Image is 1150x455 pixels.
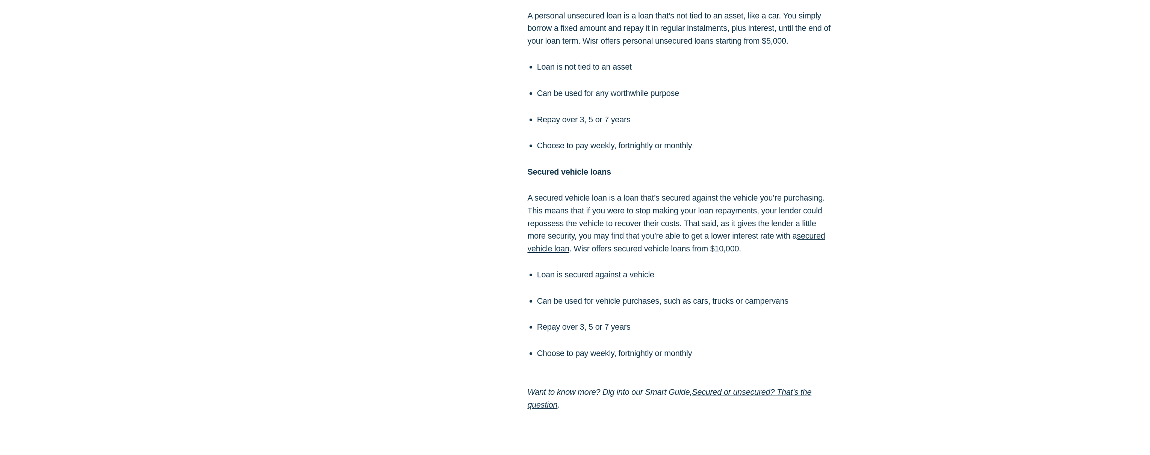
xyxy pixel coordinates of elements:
p: Repay over 3, 5 or 7 years [537,321,831,333]
p: Choose to pay weekly, fortnightly or monthly [537,347,831,360]
p: Loan is secured against a vehicle [537,268,831,281]
p: Can be used for any worthwhile purpose [537,87,831,100]
em: Want to know more? Dig into our Smart Guide, [527,387,692,397]
strong: Secured vehicle loans [527,167,611,177]
p: Choose to pay weekly, fortnightly or monthly [537,139,831,152]
a: secured vehicle loan [527,231,825,253]
em: . [557,400,560,409]
p: A secured vehicle loan is a loan that’s secured against the vehicle you’re purchasing. This means... [527,192,831,255]
p: Repay over 3, 5 or 7 years [537,113,831,126]
p: Can be used for vehicle purchases, such as cars, trucks or campervans [537,295,831,307]
p: Loan is not tied to an asset [537,61,831,73]
p: A personal unsecured loan is a loan that’s not tied to an asset, like a car. You simply borrow a ... [527,9,831,47]
a: Secured or unsecured? That’s the question [527,387,811,409]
